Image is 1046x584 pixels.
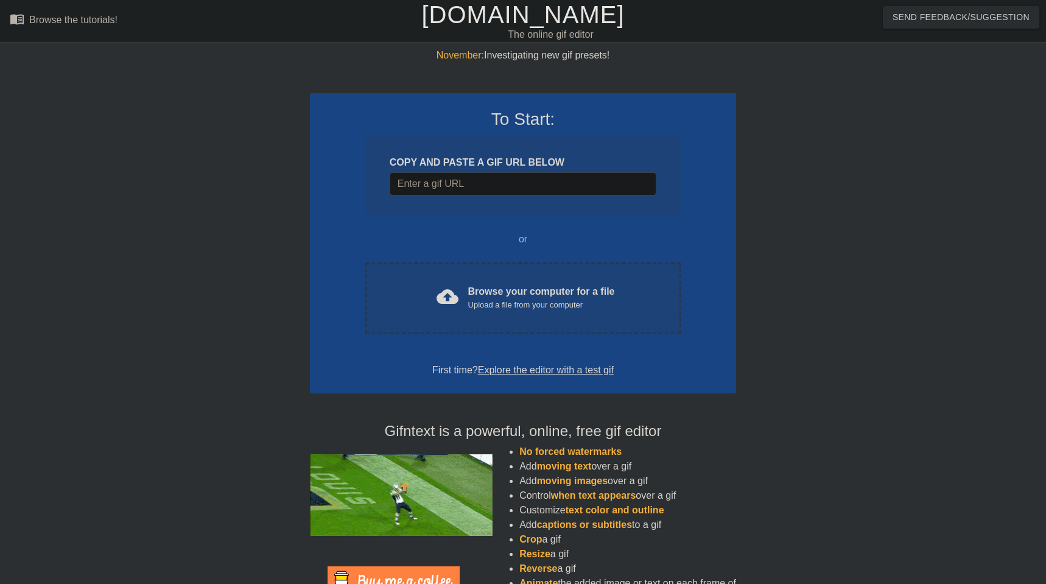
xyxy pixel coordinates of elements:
a: Explore the editor with a test gif [478,365,614,375]
div: Investigating new gif presets! [310,48,736,63]
a: Browse the tutorials! [10,12,118,30]
li: a gif [519,532,736,547]
h4: Gifntext is a powerful, online, free gif editor [310,423,736,440]
li: Add to a gif [519,518,736,532]
span: Crop [519,534,542,544]
span: Resize [519,549,550,559]
span: No forced watermarks [519,446,622,457]
li: Control over a gif [519,488,736,503]
li: a gif [519,547,736,561]
div: First time? [326,363,720,378]
span: November: [437,50,484,60]
span: Send Feedback/Suggestion [893,10,1030,25]
div: The online gif editor [355,27,747,42]
div: Upload a file from your computer [468,299,615,311]
li: Add over a gif [519,474,736,488]
li: Add over a gif [519,459,736,474]
a: [DOMAIN_NAME] [421,1,624,28]
li: Customize [519,503,736,518]
div: or [342,232,704,247]
div: Browse your computer for a file [468,284,615,311]
span: menu_book [10,12,24,26]
span: cloud_upload [437,286,458,308]
input: Username [390,172,656,195]
img: football_small.gif [310,454,493,536]
h3: To Start: [326,109,720,130]
span: moving images [537,476,608,486]
span: captions or subtitles [537,519,632,530]
div: COPY AND PASTE A GIF URL BELOW [390,155,656,170]
span: moving text [537,461,592,471]
div: Browse the tutorials! [29,15,118,25]
button: Send Feedback/Suggestion [883,6,1039,29]
span: Reverse [519,563,557,574]
span: when text appears [551,490,636,501]
li: a gif [519,561,736,576]
span: text color and outline [566,505,664,515]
